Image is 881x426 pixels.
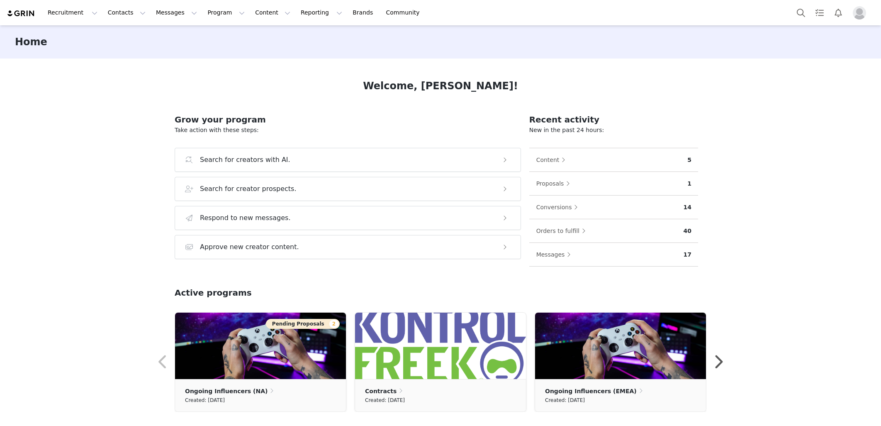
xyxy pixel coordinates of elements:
small: Created: [DATE] [545,396,585,405]
img: grin logo [7,10,36,17]
p: Take action with these steps: [175,126,521,135]
button: Profile [848,6,874,20]
p: Ongoing Influencers (EMEA) [545,387,637,396]
p: 40 [684,227,691,235]
a: Brands [348,3,380,22]
button: Search for creators with AI. [175,148,521,172]
button: Program [202,3,250,22]
img: 8564ae57-f551-4fe3-a95f-a358e5b846d8.jpg [535,313,706,379]
h3: Home [15,34,47,49]
p: 5 [687,156,691,164]
a: Tasks [810,3,829,22]
a: Community [381,3,428,22]
p: 14 [684,203,691,212]
small: Created: [DATE] [185,396,225,405]
button: Content [250,3,295,22]
h2: Recent activity [529,113,698,126]
button: Respond to new messages. [175,206,521,230]
img: ac529ac0-ad4d-49a6-8a10-fd011ca6c05e.png [355,313,526,379]
h3: Search for creator prospects. [200,184,297,194]
button: Content [536,153,570,166]
img: placeholder-profile.jpg [853,6,866,20]
h2: Grow your program [175,113,521,126]
h3: Respond to new messages. [200,213,291,223]
button: Notifications [829,3,847,22]
button: Recruitment [43,3,102,22]
button: Pending Proposals2 [266,319,340,329]
button: Proposals [536,177,574,190]
h2: Active programs [175,286,252,299]
p: Contracts [365,387,397,396]
button: Contacts [103,3,151,22]
button: Approve new creator content. [175,235,521,259]
img: 8564ae57-f551-4fe3-a95f-a358e5b846d8.jpg [175,313,346,379]
p: 1 [687,179,691,188]
p: 17 [684,250,691,259]
button: Conversions [536,201,582,214]
button: Orders to fulfill [536,224,590,237]
button: Search for creator prospects. [175,177,521,201]
h3: Search for creators with AI. [200,155,290,165]
h1: Welcome, [PERSON_NAME]! [363,78,518,93]
button: Reporting [296,3,347,22]
button: Search [792,3,810,22]
button: Messages [536,248,575,261]
p: Ongoing Influencers (NA) [185,387,268,396]
button: Messages [151,3,202,22]
small: Created: [DATE] [365,396,405,405]
p: New in the past 24 hours: [529,126,698,135]
h3: Approve new creator content. [200,242,299,252]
